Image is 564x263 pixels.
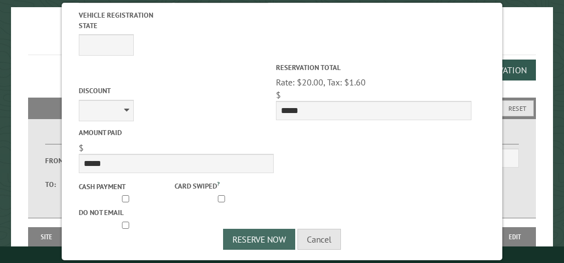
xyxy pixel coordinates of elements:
span: $ [276,89,281,100]
div: Reservation failed: Campsite is not available [28,85,536,97]
label: Card swiped [175,179,268,191]
label: Do not email [79,207,172,218]
label: Amount paid [79,127,274,138]
label: Discount [79,85,274,96]
h1: Reservations [28,25,536,55]
button: Cancel [297,229,341,250]
span: Rate: $20.00, Tax: $1.60 [276,77,366,88]
a: ? [217,180,220,187]
label: Vehicle Registration state [79,10,172,31]
th: Edit [494,227,536,246]
label: To: [45,179,74,190]
button: Reserve Now [223,229,295,250]
label: Cash payment [79,181,172,192]
button: Reset [501,100,534,116]
th: Dates [60,227,158,246]
h2: Filters [28,98,536,119]
th: Site [34,227,60,246]
label: Dates [45,132,161,144]
label: Reservation Total [276,62,471,73]
span: $ [79,142,84,153]
label: From: [45,155,74,166]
